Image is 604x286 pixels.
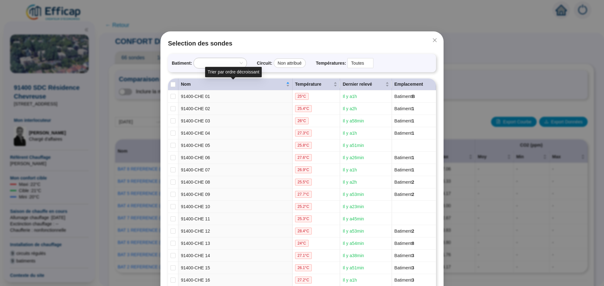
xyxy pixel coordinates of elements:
[343,143,364,148] span: Il y a 51 min
[295,142,312,149] span: 25.8 °C
[343,265,364,270] span: Il y a 51 min
[412,131,414,136] span: 1
[430,38,440,43] span: Fermer
[295,81,333,88] span: Température
[412,167,414,172] span: 1
[394,131,414,136] span: Batiment
[394,265,414,270] span: Batiment
[295,179,312,186] span: 25.5 °C
[412,278,414,283] span: 3
[394,94,415,99] span: Batiment
[178,237,293,250] td: 91400-CHE 13
[295,117,309,124] span: 26 °C
[432,38,437,43] span: close
[412,155,414,160] span: 1
[205,67,262,77] div: Trier par ordre décroissant
[293,78,340,90] th: Température
[394,229,414,234] span: Batiment
[430,35,440,45] button: Close
[366,61,370,65] span: down
[394,241,414,246] span: Batiment
[394,167,414,172] span: Batiment
[178,213,293,225] td: 91400-CHE 11
[178,225,293,237] td: 91400-CHE 12
[412,106,414,111] span: 1
[178,201,293,213] td: 91400-CHE 10
[295,154,312,161] span: 27.6 °C
[343,204,364,209] span: Il y a 23 min
[295,130,312,137] span: 27.3 °C
[412,265,414,270] span: 3
[295,105,312,112] span: 25.4 °C
[295,252,312,259] span: 27.1 °C
[394,81,433,88] div: Emplacement
[394,118,414,123] span: Batiment
[274,58,306,68] div: Non attribué
[412,241,414,246] span: 8
[343,118,364,123] span: Il y a 58 min
[394,192,414,197] span: Batiment
[412,253,414,258] span: 3
[295,228,312,235] span: 28.4 °C
[412,118,414,123] span: 1
[343,106,357,111] span: Il y a 2 h
[394,278,414,283] span: Batiment
[343,216,364,221] span: Il y a 45 min
[295,264,312,271] span: 26.1 °C
[343,131,357,136] span: Il y a 1 h
[412,94,415,99] span: B
[412,229,414,234] span: 2
[178,103,293,115] td: 91400-CHE 02
[181,81,285,88] span: Nom
[343,253,364,258] span: Il y a 38 min
[295,203,312,210] span: 25.2 °C
[343,241,364,246] span: Il y a 54 min
[168,39,436,48] span: Selection des sondes
[178,152,293,164] td: 91400-CHE 06
[178,90,293,103] td: 91400-CHE 01
[295,93,309,100] span: 25 °C
[343,155,364,160] span: Il y a 26 min
[343,180,357,185] span: Il y a 2 h
[178,78,293,90] th: Nom
[343,94,357,99] span: Il y a 1 h
[343,192,364,197] span: Il y a 53 min
[295,277,312,283] span: 27.2 °C
[295,166,312,173] span: 26.9 °C
[343,81,384,88] span: Dernier relevé
[178,139,293,152] td: 91400-CHE 05
[394,180,414,185] span: Batiment
[343,229,364,234] span: Il y a 53 min
[295,191,312,198] span: 27.7 °C
[351,58,370,68] span: Toutes
[343,167,357,172] span: Il y a 1 h
[295,215,312,222] span: 25.3 °C
[340,78,392,90] th: Dernier relevé
[178,250,293,262] td: 91400-CHE 14
[178,115,293,127] td: 91400-CHE 03
[178,188,293,201] td: 91400-CHE 09
[178,176,293,188] td: 91400-CHE 08
[343,278,357,283] span: Il y a 1 h
[316,60,346,67] span: Températures :
[257,60,272,67] span: Circuit :
[178,164,293,176] td: 91400-CHE 07
[412,192,414,197] span: 2
[394,106,414,111] span: Batiment
[178,127,293,139] td: 91400-CHE 04
[295,240,309,247] span: 24 °C
[394,155,414,160] span: Batiment
[412,180,414,185] span: 2
[172,60,192,67] span: Batiment :
[394,253,414,258] span: Batiment
[178,262,293,274] td: 91400-CHE 15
